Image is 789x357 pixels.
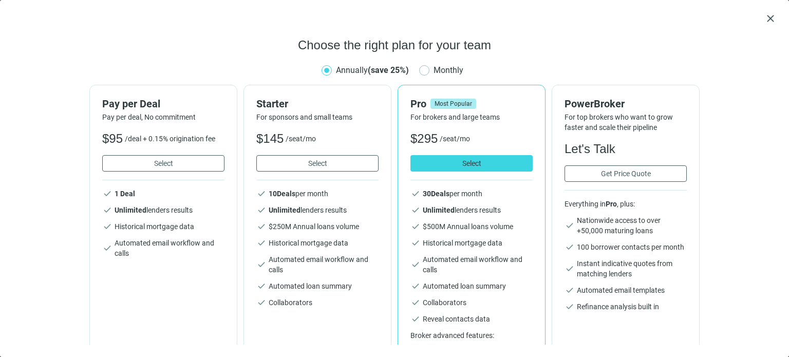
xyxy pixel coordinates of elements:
[423,281,506,291] span: Automated loan summary
[410,330,533,341] span: Broker advanced features:
[269,222,359,231] span: $ 250 M Annual loans volume
[410,221,421,232] span: check
[606,200,617,208] b: Pro
[601,170,651,178] span: Get Price Quote
[298,37,491,53] span: Choose the right plan for your team
[565,141,615,157] span: Let's Talk
[577,242,684,252] span: 100 borrower contacts per month
[125,134,215,144] span: /deal + 0.15% origination fee
[410,314,421,324] span: check
[410,155,533,172] button: Select
[102,98,160,110] span: Pay per Deal
[269,254,379,275] span: Automated email workflow and calls
[423,190,449,198] b: 30 Deals
[115,221,194,232] span: Historical mortgage data
[336,65,409,75] span: Annually
[423,206,455,214] b: Unlimited
[256,205,267,215] span: check
[256,98,288,110] span: Starter
[102,130,123,147] span: $95
[102,189,112,199] span: check
[565,165,687,182] button: Get Price Quote
[286,134,316,144] span: /seat/mo
[269,206,300,214] b: Unlimited
[577,285,665,295] span: Automated email templates
[115,206,193,214] span: lenders results
[577,258,687,279] span: Instant indicative quotes from matching lenders
[430,99,476,109] span: Most Popular
[256,297,267,308] span: check
[410,98,426,110] span: Pro
[565,264,575,274] span: check
[102,155,224,172] button: Select
[269,206,347,214] span: lenders results
[308,159,327,167] span: Select
[269,238,348,248] span: Historical mortgage data
[423,206,501,214] span: lenders results
[423,238,502,248] span: Historical mortgage data
[462,159,481,167] span: Select
[410,238,421,248] span: check
[102,221,112,232] span: check
[256,130,284,147] span: $145
[565,112,687,133] span: For top brokers who want to grow faster and scale their pipeline
[423,222,513,231] span: $ 500 M Annual loans volume
[256,155,379,172] button: Select
[410,281,421,291] span: check
[429,64,467,77] span: Monthly
[565,285,575,295] span: check
[256,189,267,199] span: check
[256,112,379,122] span: For sponsors and small teams
[423,297,466,308] span: Collaborators
[410,130,438,147] span: $295
[269,281,352,291] span: Automated loan summary
[423,314,490,324] span: Reveal contacts data
[102,112,224,122] span: Pay per deal, No commitment
[115,238,224,258] span: Automated email workflow and calls
[115,206,146,214] b: Unlimited
[256,221,267,232] span: check
[115,190,135,198] b: 1 Deal
[565,220,575,231] span: check
[269,190,328,198] span: per month
[565,242,575,252] span: check
[577,302,659,312] span: Refinance analysis built in
[410,205,421,215] span: check
[410,297,421,308] span: check
[764,12,777,25] button: close
[256,281,267,291] span: check
[256,238,267,248] span: check
[577,215,687,236] span: Nationwide access to over +50,000 maturing loans
[269,190,295,198] b: 10 Deals
[565,98,625,110] span: PowerBroker
[423,190,482,198] span: per month
[410,189,421,199] span: check
[565,199,687,209] span: Everything in , plus:
[269,297,312,308] span: Collaborators
[410,112,533,122] span: For brokers and large teams
[154,159,173,167] span: Select
[423,254,533,275] span: Automated email workflow and calls
[565,302,575,312] span: check
[102,243,112,253] span: check
[368,65,409,75] b: (save 25%)
[440,134,470,144] span: /seat/mo
[102,205,112,215] span: check
[256,259,267,270] span: check
[410,259,421,270] span: check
